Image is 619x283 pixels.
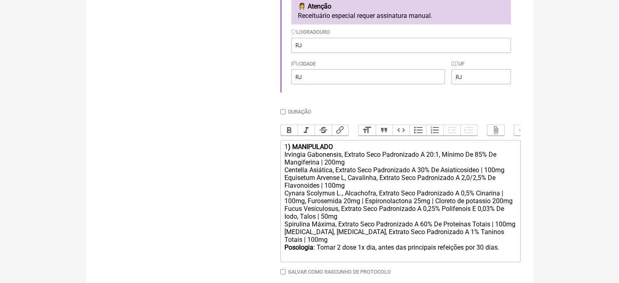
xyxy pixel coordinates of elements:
p: Receituário especial requer assinatura manual. [298,12,504,20]
button: Link [332,125,349,136]
label: Logradouro [291,29,330,35]
button: Heading [359,125,376,136]
h4: 👩‍⚕️ Atenção [298,2,504,10]
button: Quote [376,125,393,136]
div: Equisetum Arvense L, Cavalinha, Extrato Seco Padronizado A 2,0/2,5% De Flavonoides | 100mg [284,174,516,189]
button: Increase Level [460,125,478,136]
div: Centella Asiática, Extrato Seco Padronizado A 30% De Asiaticosídeo | 100mg [284,166,516,174]
div: Irvingia Gabonensis, Extrato Seco Padronizado A 20:1, Mínimo De 85% De Mangiferina | 200mg [284,151,516,166]
button: Bullets [410,125,427,136]
button: Strikethrough [315,125,332,136]
label: Duração [288,109,311,115]
div: [MEDICAL_DATA], [MEDICAL_DATA], Extrato Seco Padronizado A 1% Taninos Totais | 100mg [284,228,516,244]
div: Fucus Vesiculosus, Extrato Seco Padronizado A 0,25% Polifenois E 0,03% De Iodo, Talos | 50mg [284,205,516,220]
button: Numbers [426,125,443,136]
label: Cidade [291,61,316,67]
div: : Tomar 2 dose 1x dia, antes das principais refeições por 30 dias. [284,244,516,259]
button: Decrease Level [443,125,460,136]
button: Undo [514,125,531,136]
div: Spirulina Máxima, Extrato Seco Padronizado A 60% De Proteínas Totais | 100mg [284,220,516,228]
div: 1 [284,143,516,151]
label: UF [452,61,465,67]
strong: ) MANIPULADO [288,143,333,151]
strong: Posologia [284,244,313,251]
button: Code [392,125,410,136]
label: Salvar como rascunho de Protocolo [288,269,391,275]
button: Attach Files [487,125,504,136]
button: Italic [297,125,315,136]
button: Bold [281,125,298,136]
div: Cynara Scolymus L., Alcachofra, Extrato Seco Padronizado A 0,5% Cinarina | 100mg, Furosemida 20mg... [284,189,516,205]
